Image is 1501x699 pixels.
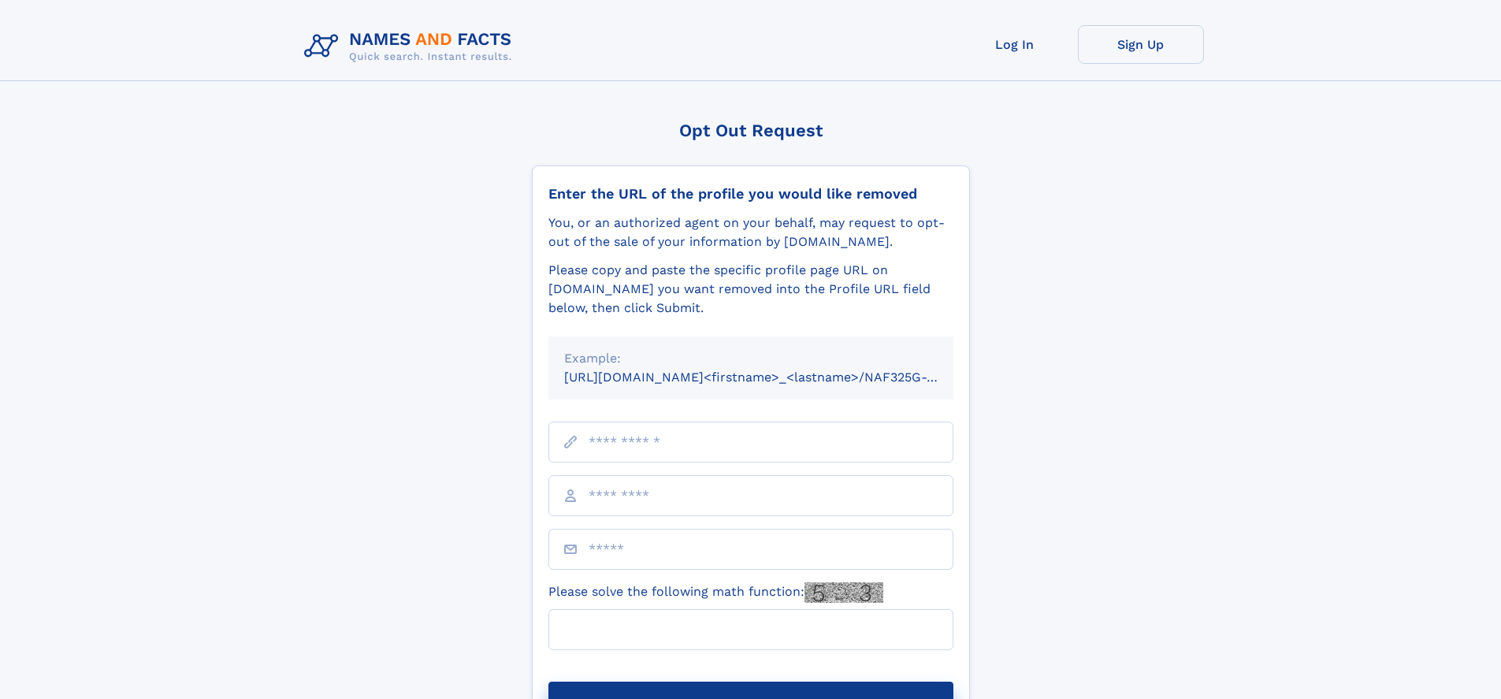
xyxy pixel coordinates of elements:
[1078,25,1204,64] a: Sign Up
[952,25,1078,64] a: Log In
[548,582,883,603] label: Please solve the following math function:
[532,121,970,140] div: Opt Out Request
[298,25,525,68] img: Logo Names and Facts
[548,261,953,318] div: Please copy and paste the specific profile page URL on [DOMAIN_NAME] you want removed into the Pr...
[564,349,938,368] div: Example:
[548,214,953,251] div: You, or an authorized agent on your behalf, may request to opt-out of the sale of your informatio...
[564,370,983,385] small: [URL][DOMAIN_NAME]<firstname>_<lastname>/NAF325G-xxxxxxxx
[548,185,953,203] div: Enter the URL of the profile you would like removed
